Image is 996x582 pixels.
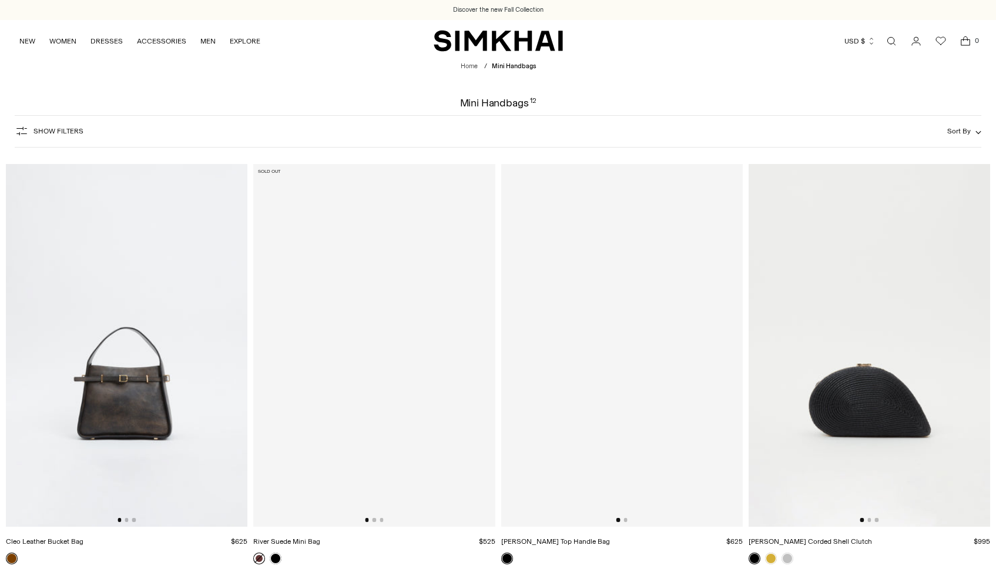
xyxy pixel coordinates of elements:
[6,537,83,546] a: Cleo Leather Bucket Bag
[947,127,971,135] span: Sort By
[19,28,35,54] a: NEW
[90,28,123,54] a: DRESSES
[118,518,121,521] button: Go to slide 1
[947,125,981,138] button: Sort By
[492,62,536,70] span: Mini Handbags
[137,28,186,54] a: ACCESSORIES
[132,518,136,521] button: Go to slide 3
[460,98,536,108] h1: Mini Handbags
[461,62,478,70] a: Home
[461,62,536,72] nav: breadcrumbs
[860,518,864,521] button: Go to slide 1
[844,28,876,54] button: USD $
[484,62,487,72] div: /
[880,29,903,53] a: Open search modal
[434,29,563,52] a: SIMKHAI
[230,28,260,54] a: EXPLORE
[530,98,536,108] div: 12
[867,518,871,521] button: Go to slide 2
[365,518,368,521] button: Go to slide 1
[380,518,383,521] button: Go to slide 3
[616,518,620,521] button: Go to slide 1
[49,28,76,54] a: WOMEN
[33,127,83,135] span: Show Filters
[501,537,610,546] a: [PERSON_NAME] Top Handle Bag
[15,122,83,141] button: Show Filters
[971,35,982,46] span: 0
[200,28,216,54] a: MEN
[125,518,128,521] button: Go to slide 2
[749,537,872,546] a: [PERSON_NAME] Corded Shell Clutch
[904,29,928,53] a: Go to the account page
[623,518,627,521] button: Go to slide 2
[954,29,977,53] a: Open cart modal
[373,518,376,521] button: Go to slide 2
[749,164,990,527] img: Bridget Corded Shell Clutch
[6,164,247,527] img: Cleo Leather Bucket Bag
[453,5,544,15] a: Discover the new Fall Collection
[929,29,953,53] a: Wishlist
[875,518,878,521] button: Go to slide 3
[253,537,320,546] a: River Suede Mini Bag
